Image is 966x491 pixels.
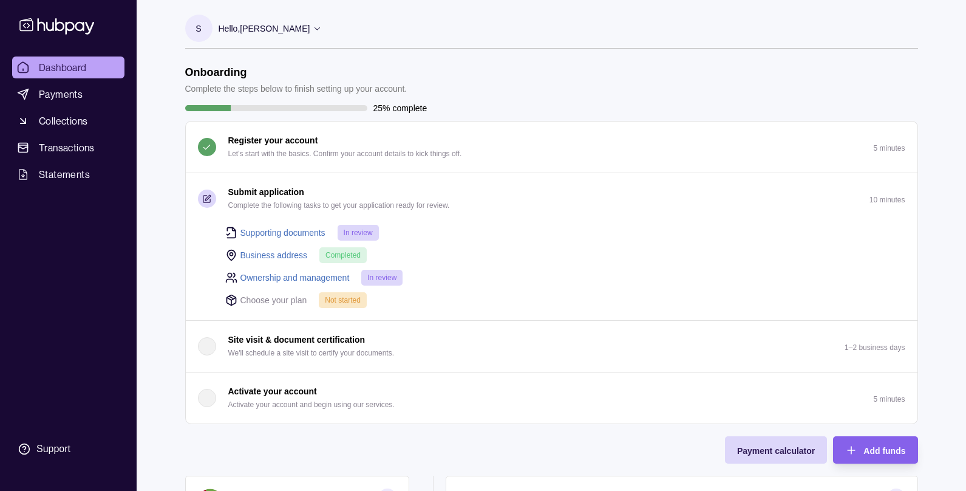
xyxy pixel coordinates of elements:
[228,346,395,360] p: We'll schedule a site visit to certify your documents.
[12,436,124,462] a: Support
[185,82,407,95] p: Complete the steps below to finish setting up your account.
[39,167,90,182] span: Statements
[196,22,201,35] p: S
[228,398,395,411] p: Activate your account and begin using our services.
[240,226,325,239] a: Supporting documents
[869,196,905,204] p: 10 minutes
[186,224,917,320] div: Submit application Complete the following tasks to get your application ready for review.10 minutes
[219,22,310,35] p: Hello, [PERSON_NAME]
[833,436,917,464] button: Add funds
[873,395,905,403] p: 5 minutes
[228,333,366,346] p: Site visit & document certification
[39,87,83,101] span: Payments
[12,57,124,78] a: Dashboard
[845,343,905,352] p: 1–2 business days
[12,110,124,132] a: Collections
[12,163,124,185] a: Statements
[186,373,917,424] button: Activate your account Activate your account and begin using our services.5 minutes
[185,66,407,79] h1: Onboarding
[39,140,95,155] span: Transactions
[228,385,317,398] p: Activate your account
[228,199,450,212] p: Complete the following tasks to get your application ready for review.
[873,144,905,153] p: 5 minutes
[737,446,815,456] span: Payment calculator
[863,446,905,456] span: Add funds
[240,294,307,307] p: Choose your plan
[325,251,361,259] span: Completed
[186,321,917,372] button: Site visit & document certification We'll schedule a site visit to certify your documents.1–2 bus...
[39,114,87,128] span: Collections
[12,137,124,159] a: Transactions
[240,249,308,262] a: Business address
[186,122,917,173] button: Register your account Let's start with the basics. Confirm your account details to kick things of...
[36,442,70,456] div: Support
[186,173,917,224] button: Submit application Complete the following tasks to get your application ready for review.10 minutes
[373,101,427,115] p: 25% complete
[367,273,396,282] span: In review
[12,83,124,105] a: Payments
[725,436,827,464] button: Payment calculator
[228,134,318,147] p: Register your account
[228,147,462,160] p: Let's start with the basics. Confirm your account details to kick things off.
[39,60,87,75] span: Dashboard
[344,228,373,237] span: In review
[325,296,361,304] span: Not started
[228,185,304,199] p: Submit application
[240,271,350,284] a: Ownership and management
